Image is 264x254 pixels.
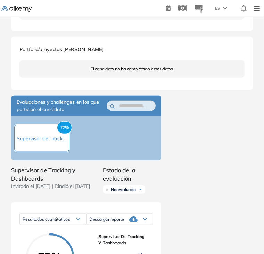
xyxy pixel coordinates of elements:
[215,5,220,11] span: ES
[1,6,32,12] img: Logo
[11,183,103,190] span: Invitado el [DATE] | Rindió el [DATE]
[57,121,72,134] span: 72%
[103,166,161,183] span: Estado de la evaluación
[91,66,174,72] span: El candidato no ha completado estos datos
[111,187,136,192] span: No evaluado
[223,7,227,10] img: arrow
[19,46,104,53] span: Portfolio/proyectos [PERSON_NAME]
[138,188,143,192] img: Ícono de flecha
[251,1,263,15] img: Menu
[11,166,103,183] span: Supervisor de Tracking y Dashboards
[98,233,147,246] span: Supervisor de Tracking y Dashboards
[17,98,107,113] span: Evaluaciones y challenges en los que participó el candidato
[17,135,67,142] span: Supervisor de Tracki...
[89,216,124,222] span: Descargar reporte
[23,216,70,222] span: Resultados cuantitativos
